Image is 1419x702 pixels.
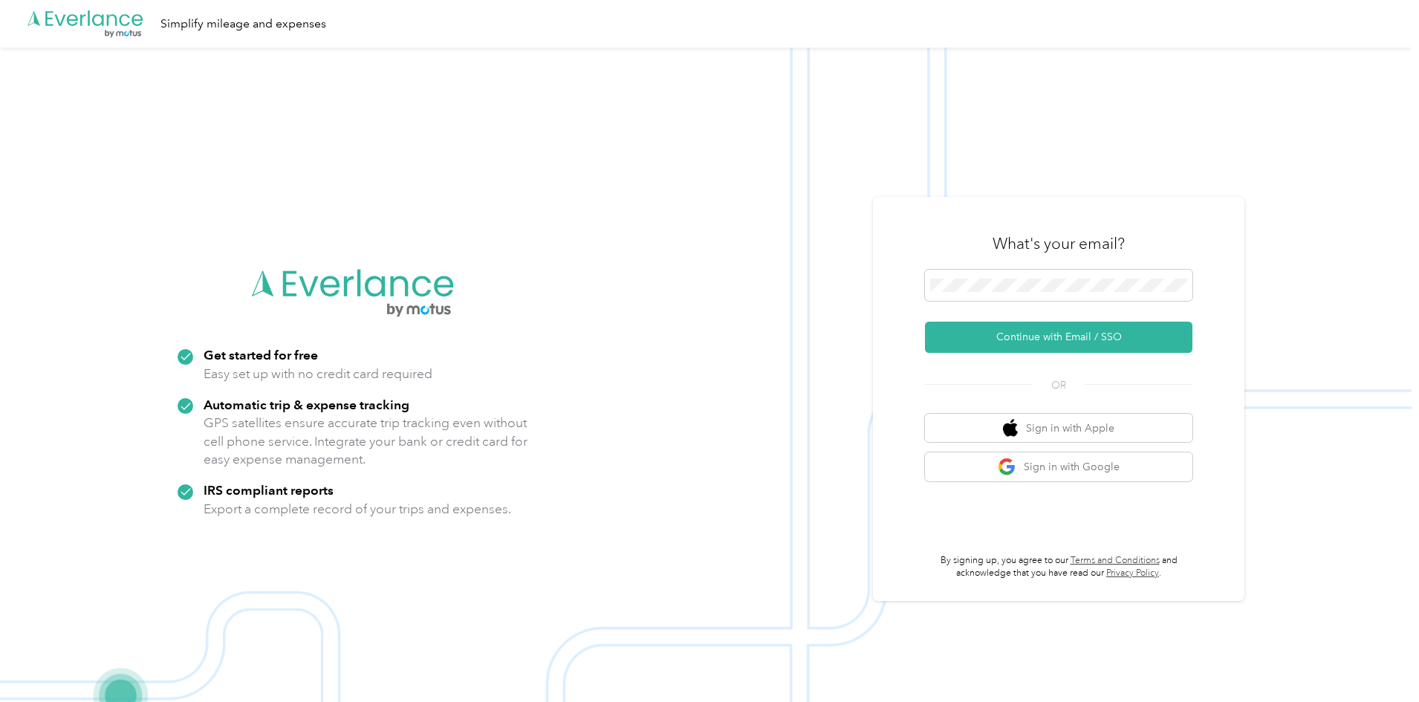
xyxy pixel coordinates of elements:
a: Terms and Conditions [1071,555,1160,566]
a: Privacy Policy [1106,568,1159,579]
p: GPS satellites ensure accurate trip tracking even without cell phone service. Integrate your bank... [204,414,528,469]
div: Simplify mileage and expenses [160,15,326,33]
button: google logoSign in with Google [925,452,1192,481]
strong: Get started for free [204,347,318,363]
button: Continue with Email / SSO [925,322,1192,353]
strong: Automatic trip & expense tracking [204,397,409,412]
img: apple logo [1003,419,1018,438]
img: google logo [998,458,1016,476]
strong: IRS compliant reports [204,482,334,498]
p: Export a complete record of your trips and expenses. [204,500,511,519]
span: OR [1033,377,1085,393]
button: apple logoSign in with Apple [925,414,1192,443]
h3: What's your email? [993,233,1125,254]
p: By signing up, you agree to our and acknowledge that you have read our . [925,554,1192,580]
p: Easy set up with no credit card required [204,365,432,383]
